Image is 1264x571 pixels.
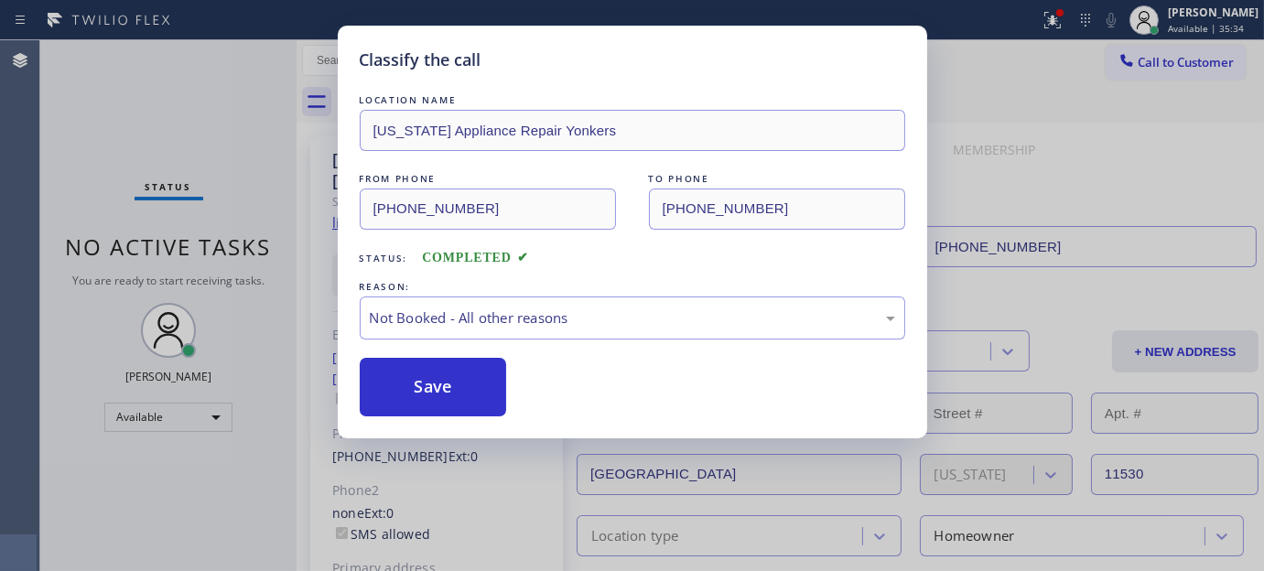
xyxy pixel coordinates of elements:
[360,169,616,189] div: FROM PHONE
[360,189,616,230] input: From phone
[370,307,895,329] div: Not Booked - All other reasons
[360,48,481,72] h5: Classify the call
[360,91,905,110] div: LOCATION NAME
[360,277,905,296] div: REASON:
[649,189,905,230] input: To phone
[422,251,528,264] span: COMPLETED
[360,358,507,416] button: Save
[360,252,408,264] span: Status:
[649,169,905,189] div: TO PHONE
